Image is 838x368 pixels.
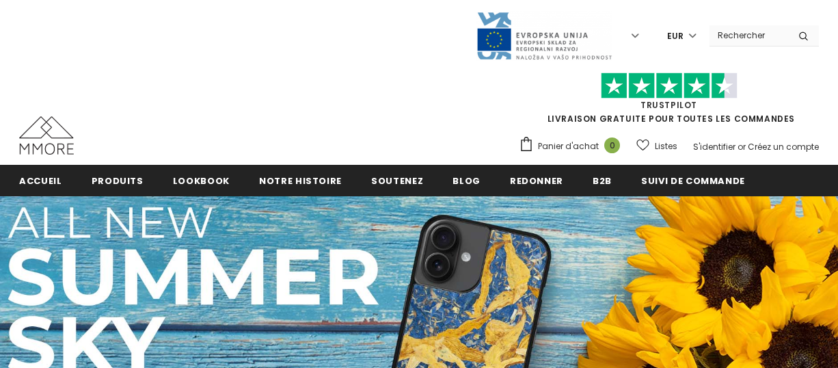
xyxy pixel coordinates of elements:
[738,141,746,153] span: or
[452,165,481,196] a: Blog
[636,134,677,158] a: Listes
[19,174,62,187] span: Accueil
[371,165,423,196] a: soutenez
[693,141,735,153] a: S'identifier
[593,165,612,196] a: B2B
[452,174,481,187] span: Blog
[519,136,627,157] a: Panier d'achat 0
[640,99,697,111] a: TrustPilot
[92,165,144,196] a: Produits
[641,165,745,196] a: Suivi de commande
[593,174,612,187] span: B2B
[519,79,819,124] span: LIVRAISON GRATUITE POUR TOUTES LES COMMANDES
[510,174,563,187] span: Redonner
[655,140,677,153] span: Listes
[173,174,230,187] span: Lookbook
[667,29,684,43] span: EUR
[510,165,563,196] a: Redonner
[259,174,342,187] span: Notre histoire
[476,11,612,61] img: Javni Razpis
[173,165,230,196] a: Lookbook
[641,174,745,187] span: Suivi de commande
[259,165,342,196] a: Notre histoire
[604,137,620,153] span: 0
[92,174,144,187] span: Produits
[748,141,819,153] a: Créez un compte
[476,29,612,41] a: Javni Razpis
[538,140,599,153] span: Panier d'achat
[371,174,423,187] span: soutenez
[19,116,74,155] img: Cas MMORE
[19,165,62,196] a: Accueil
[601,73,738,99] img: Faites confiance aux étoiles pilotes
[709,25,788,45] input: Search Site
